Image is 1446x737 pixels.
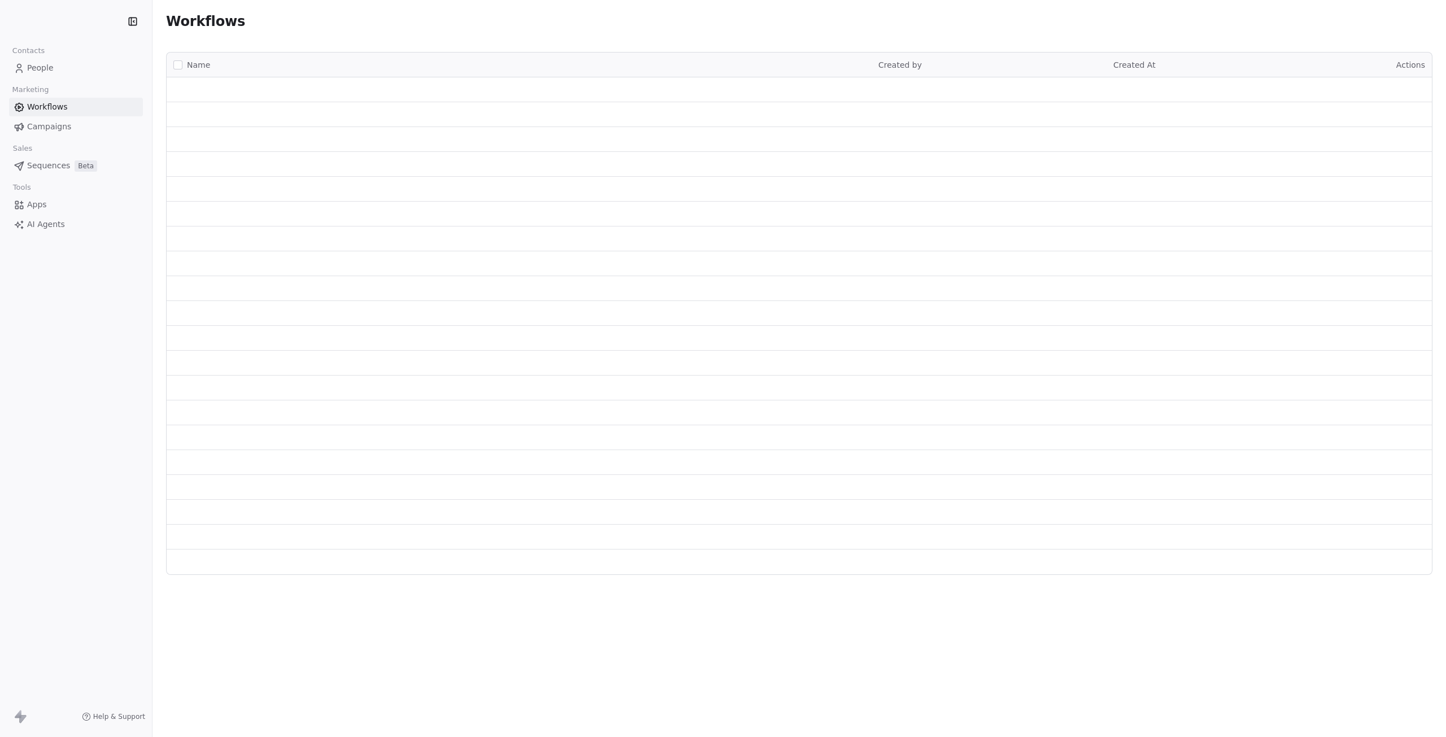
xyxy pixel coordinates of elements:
span: Workflows [166,14,245,29]
a: SequencesBeta [9,156,143,175]
span: Beta [75,160,97,172]
span: Marketing [7,81,54,98]
a: Campaigns [9,117,143,136]
span: Workflows [27,101,68,113]
span: Tools [8,179,36,196]
span: Sequences [27,160,70,172]
a: AI Agents [9,215,143,234]
a: People [9,59,143,77]
span: Actions [1396,60,1425,69]
span: Help & Support [93,712,145,721]
a: Help & Support [82,712,145,721]
span: AI Agents [27,219,65,230]
span: Contacts [7,42,50,59]
span: Campaigns [27,121,71,133]
span: People [27,62,54,74]
span: Created by [878,60,922,69]
span: Created At [1113,60,1156,69]
span: Name [187,59,210,71]
span: Apps [27,199,47,211]
a: Apps [9,195,143,214]
span: Sales [8,140,37,157]
a: Workflows [9,98,143,116]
